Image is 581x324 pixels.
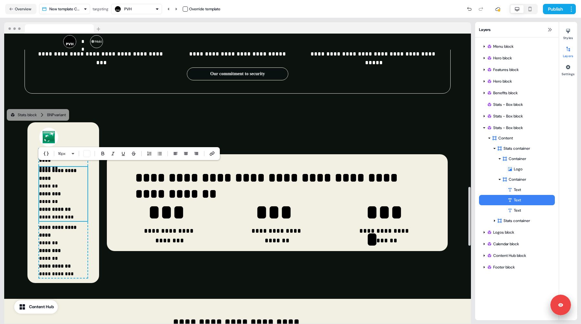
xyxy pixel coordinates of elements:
div: Logos block [479,227,555,238]
div: Menu block [487,43,552,50]
div: Logo [507,166,555,172]
div: Content Hub block [487,252,552,259]
div: Stats - Box blockContentStats containerContainerLogoContainerTextTextTextStats container [479,123,555,226]
div: Stats containerContainerLogoContainerTextTextText [479,143,555,216]
button: 16px [56,150,71,157]
div: New template Copy [49,6,81,12]
div: Text [479,205,555,216]
div: Stats block [10,112,37,118]
button: Publish [543,4,567,14]
div: Hero block [479,53,555,63]
div: Features block [479,65,555,75]
div: Calendar block [479,239,555,249]
button: PVH [111,4,162,14]
button: Our commitment to security [187,69,288,79]
div: Text [479,195,555,205]
button: Overview [5,4,36,14]
div: Stats - Box block [487,101,552,108]
div: Hero block [479,76,555,86]
div: Container [502,176,552,183]
div: PVH [124,6,132,12]
button: Content Hub [14,300,58,314]
div: Content Hub block [479,250,555,261]
div: Benefits block [479,88,555,98]
div: Stats - Box block [479,111,555,121]
div: Logos block [487,229,552,236]
div: Text [507,207,555,214]
div: Stats - Box block [487,125,552,131]
div: Container [502,156,552,162]
div: Stats - Box block [479,99,555,110]
div: targeting [93,6,108,12]
div: ContainerTextTextText [479,174,555,216]
div: Layers [475,22,559,37]
div: Stats - Box block [487,113,552,119]
div: Text [479,185,555,195]
div: Stats container [479,216,555,226]
button: Layers [559,44,577,58]
div: Stats container [497,218,552,224]
div: Content [492,135,552,141]
div: Override template [189,6,220,12]
div: Benefits block [487,90,552,96]
div: Footer block [487,264,552,270]
div: Menu block [479,41,555,52]
div: Hero block [487,78,552,85]
div: Content Hub [29,304,54,310]
div: Text [507,187,555,193]
div: Features block [487,66,552,73]
div: Logo [479,164,555,174]
div: ContainerLogo [479,154,555,174]
div: BNP variant [47,112,66,118]
button: Styles [559,26,577,40]
div: Stats container [497,145,552,152]
img: Browser topbar [4,22,103,34]
div: Calendar block [487,241,552,247]
div: ContentStats containerContainerLogoContainerTextTextTextStats container [479,133,555,226]
div: Our commitment to security [187,67,289,80]
div: Text [507,197,555,203]
div: Hero block [487,55,552,61]
button: Settings [559,62,577,76]
span: 16 px [58,150,66,157]
div: Footer block [479,262,555,272]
